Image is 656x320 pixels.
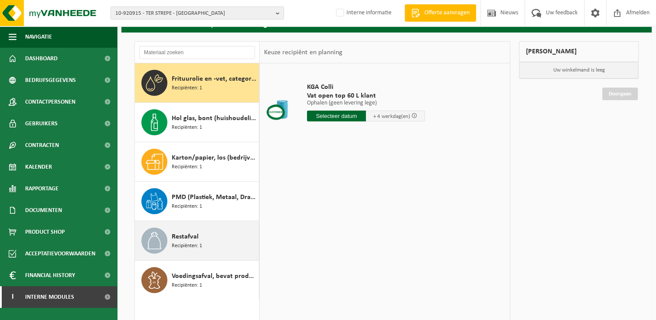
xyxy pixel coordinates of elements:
a: Doorgaan [602,88,638,100]
span: Recipiënten: 1 [172,202,202,211]
span: Rapportage [25,178,59,199]
button: Frituurolie en -vet, categorie 3 (huishoudelijk) (ongeschikt voor vergisting) Recipiënten: 1 [135,63,259,103]
span: Product Shop [25,221,65,243]
div: [PERSON_NAME] [519,41,639,62]
span: Gebruikers [25,113,58,134]
span: Bedrijfsgegevens [25,69,76,91]
span: Contracten [25,134,59,156]
span: Navigatie [25,26,52,48]
span: Dashboard [25,48,58,69]
span: KGA Colli [307,83,425,91]
label: Interne informatie [334,7,392,20]
span: 10-920915 - TER STREPE - [GEOGRAPHIC_DATA] [115,7,272,20]
span: Documenten [25,199,62,221]
input: Materiaal zoeken [139,46,255,59]
span: I [9,286,16,308]
span: Recipiënten: 1 [172,84,202,92]
span: Offerte aanvragen [422,9,472,17]
span: Financial History [25,264,75,286]
span: Interne modules [25,286,74,308]
span: Recipiënten: 1 [172,281,202,290]
span: Vat open top 60 L klant [307,91,425,100]
button: PMD (Plastiek, Metaal, Drankkartons) (bedrijven) Recipiënten: 1 [135,182,259,221]
span: Recipiënten: 1 [172,163,202,171]
button: Hol glas, bont (huishoudelijk) Recipiënten: 1 [135,103,259,142]
button: Restafval Recipiënten: 1 [135,221,259,261]
span: Karton/papier, los (bedrijven) [172,153,257,163]
span: Voedingsafval, bevat producten van dierlijke oorsprong, onverpakt, categorie 3 [172,271,257,281]
button: Voedingsafval, bevat producten van dierlijke oorsprong, onverpakt, categorie 3 Recipiënten: 1 [135,261,259,300]
button: 10-920915 - TER STREPE - [GEOGRAPHIC_DATA] [111,7,284,20]
span: Contactpersonen [25,91,75,113]
span: Kalender [25,156,52,178]
span: Recipiënten: 1 [172,242,202,250]
span: Recipiënten: 1 [172,124,202,132]
div: Keuze recipiënt en planning [260,42,346,63]
input: Selecteer datum [307,111,366,121]
span: Frituurolie en -vet, categorie 3 (huishoudelijk) (ongeschikt voor vergisting) [172,74,257,84]
p: Ophalen (geen levering lege) [307,100,425,106]
span: PMD (Plastiek, Metaal, Drankkartons) (bedrijven) [172,192,257,202]
span: Acceptatievoorwaarden [25,243,95,264]
button: Karton/papier, los (bedrijven) Recipiënten: 1 [135,142,259,182]
a: Offerte aanvragen [405,4,476,22]
span: Restafval [172,232,199,242]
span: Hol glas, bont (huishoudelijk) [172,113,257,124]
span: + 4 werkdag(en) [373,114,410,119]
p: Uw winkelmand is leeg [519,62,638,78]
